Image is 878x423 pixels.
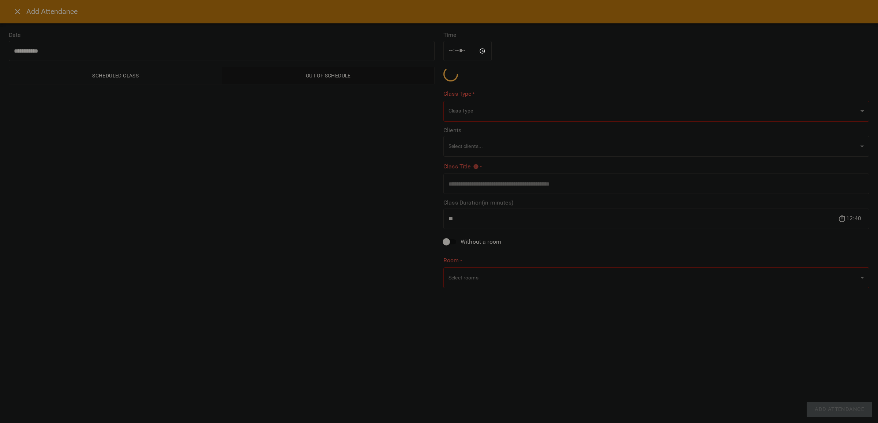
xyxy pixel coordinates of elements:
h6: Add Attendance [26,6,869,17]
p: Select clients... [449,143,858,150]
svg: Please specify class title or select clients [473,164,479,169]
span: Class Title [443,164,479,169]
div: Select clients... [443,136,869,157]
label: Date [9,32,435,38]
label: Time [443,32,869,38]
span: Without a room [461,237,501,246]
div: Select rooms [443,267,869,288]
p: Select rooms [449,274,858,282]
label: Room [443,256,869,265]
label: Clients [443,127,869,133]
div: Class Type [443,101,869,122]
button: Out of Schedule [222,67,435,84]
label: Class Type [443,89,869,98]
p: Class Type [449,107,858,115]
label: Class Duration(in minutes) [443,200,869,206]
span: Scheduled class [14,71,218,80]
button: Close [9,3,26,20]
button: Scheduled class [9,67,222,84]
span: Out of Schedule [226,71,431,80]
